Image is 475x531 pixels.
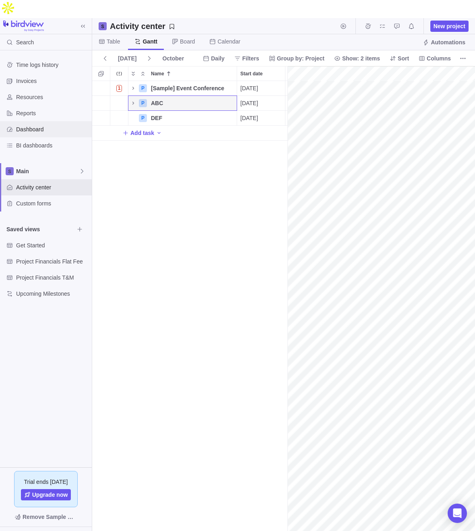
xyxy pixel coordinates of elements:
[21,489,71,500] a: Upgrade now
[128,96,237,111] div: Name
[16,241,89,249] span: Get Started
[16,93,89,101] span: Resources
[338,21,349,32] span: Start timer
[430,21,469,32] span: New project
[237,111,285,126] div: Start date
[24,478,68,486] span: Trial ends [DATE]
[377,21,388,32] span: My assignments
[95,68,107,79] span: Selection mode
[156,127,162,139] span: Add activity
[16,257,89,265] span: Project Financials Flat Fee
[200,53,227,64] span: Daily
[151,70,164,78] span: Name
[16,290,89,298] span: Upcoming Milestones
[151,99,163,107] span: ABC
[240,84,258,92] span: [DATE]
[240,99,258,107] span: [DATE]
[116,85,122,92] span: 1
[240,114,258,122] span: [DATE]
[217,37,240,46] span: Calendar
[128,81,237,96] div: Name
[128,111,237,126] div: Name
[16,125,89,133] span: Dashboard
[148,111,237,125] div: DEF
[231,53,262,64] span: Filters
[16,141,89,149] span: BI dashboards
[415,53,454,64] span: Columns
[32,491,68,499] span: Upgrade now
[277,54,324,62] span: Group by: Project
[457,53,469,64] span: More actions
[266,53,328,64] span: Group by: Project
[151,84,224,92] span: [Sample] Event Conference
[377,24,388,31] a: My assignments
[240,70,262,78] span: Start date
[434,22,465,30] span: New project
[16,77,89,85] span: Invoices
[391,21,403,32] span: Approval requests
[113,83,126,94] span: Number of activities at risk
[427,54,451,62] span: Columns
[398,54,409,62] span: Sort
[16,109,89,117] span: Reports
[362,24,374,31] a: Time logs
[331,53,383,64] span: Show: 2 items
[110,111,128,126] div: Trouble indication
[110,81,128,96] div: Trouble indication
[142,37,157,46] span: Gantt
[107,21,178,32] span: Save your current layout and filters as a View
[139,114,147,122] div: P
[16,61,89,69] span: Time logs history
[115,53,140,64] span: [DATE]
[242,54,259,62] span: Filters
[122,127,154,139] span: Add task
[406,21,417,32] span: Notifications
[386,53,412,64] span: Sort
[448,504,467,523] div: Open Intercom Messenger
[431,38,465,46] span: Automations
[6,510,85,523] span: Remove Sample Data
[211,54,224,62] span: Daily
[148,81,237,95] div: [Sample] Event Conference
[148,96,237,110] div: ABC
[16,167,79,175] span: Main
[362,21,374,32] span: Time logs
[180,37,195,46] span: Board
[16,199,89,207] span: Custom forms
[419,37,469,48] span: Automations
[128,68,138,79] span: Expand
[130,129,154,137] span: Add task
[107,37,120,46] span: Table
[3,21,44,32] img: logo
[74,224,85,235] span: Browse views
[237,96,285,111] div: Start date
[23,512,77,522] span: Remove Sample Data
[110,96,128,111] div: Trouble indication
[342,54,380,62] span: Show: 2 items
[118,54,136,62] span: [DATE]
[139,99,147,107] div: P
[237,81,285,96] div: Start date
[6,225,74,233] span: Saved views
[16,274,89,282] span: Project Financials T&M
[151,114,162,122] span: DEF
[148,66,237,81] div: Name
[391,24,403,31] a: Approval requests
[139,84,147,92] div: P
[138,68,148,79] span: Collapse
[406,24,417,31] a: Notifications
[237,66,285,81] div: Start date
[110,21,165,32] h2: Activity center
[16,38,34,46] span: Search
[16,183,89,191] span: Activity center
